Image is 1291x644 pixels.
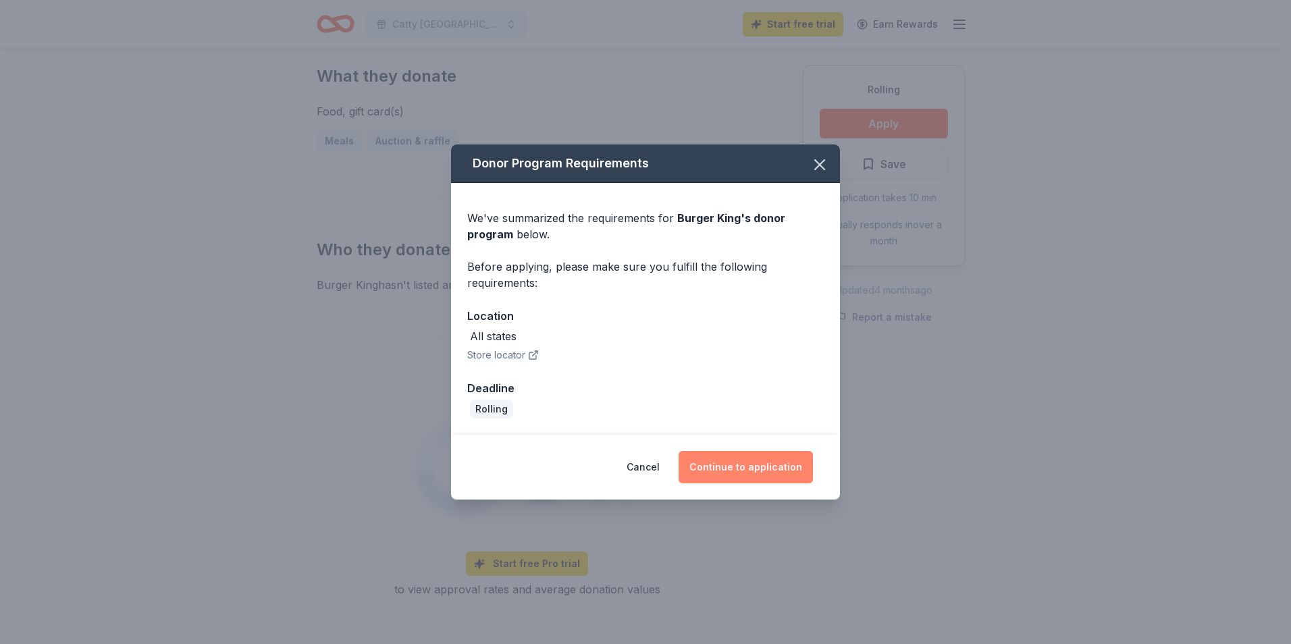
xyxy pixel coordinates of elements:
[470,400,513,419] div: Rolling
[467,259,824,291] div: Before applying, please make sure you fulfill the following requirements:
[467,210,824,242] div: We've summarized the requirements for below.
[467,347,539,363] button: Store locator
[467,379,824,397] div: Deadline
[467,307,824,325] div: Location
[627,451,660,483] button: Cancel
[451,144,840,183] div: Donor Program Requirements
[679,451,813,483] button: Continue to application
[470,328,517,344] div: All states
